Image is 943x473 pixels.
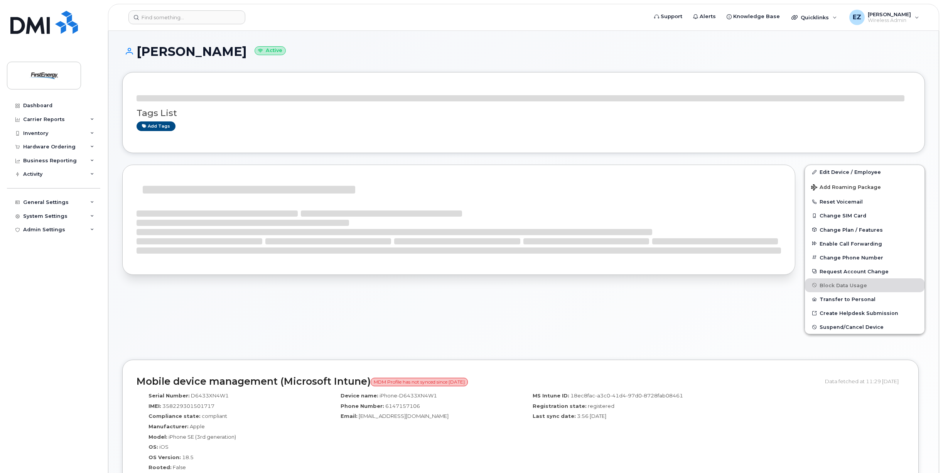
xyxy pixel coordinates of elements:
button: Change Phone Number [805,251,924,264]
span: 6147157106 [385,403,420,409]
label: Model: [148,433,167,441]
h1: [PERSON_NAME] [122,45,925,58]
label: OS Version: [148,454,181,461]
label: Email: [341,412,358,420]
div: Data fetched at 11:29 [DATE] [825,374,904,389]
label: Registration state: [533,402,587,410]
span: 358229301501717 [162,403,214,409]
span: Change Plan / Features [820,227,883,232]
span: 18.5 [182,454,194,460]
span: compliant [202,413,227,419]
button: Reset Voicemail [805,195,924,209]
button: Change SIM Card [805,209,924,222]
label: Manufacturer: [148,423,189,430]
label: IMEI: [148,402,161,410]
span: MDM Profile has not synced since [DATE] [371,378,468,386]
a: Add tags [137,121,175,131]
span: 3:56 [DATE] [577,413,606,419]
label: Last sync date: [533,412,576,420]
label: Phone Number: [341,402,384,410]
small: Active [255,46,286,55]
span: 18ec8fac-a3c0-41d4-97d0-8728fab08461 [570,392,683,399]
label: OS: [148,443,158,451]
button: Enable Call Forwarding [805,237,924,251]
span: Add Roaming Package [811,184,881,192]
button: Suspend/Cancel Device [805,320,924,334]
label: MS Intune ID: [533,392,569,399]
span: False [173,464,186,470]
a: Edit Device / Employee [805,165,924,179]
button: Request Account Change [805,264,924,278]
label: Serial Number: [148,392,190,399]
span: D6433XN4W1 [191,392,229,399]
span: iPhone-D6433XN4W1 [380,392,437,399]
label: Rooted: [148,464,172,471]
span: Suspend/Cancel Device [820,324,884,330]
label: Compliance state: [148,412,201,420]
button: Add Roaming Package [805,179,924,195]
span: Enable Call Forwarding [820,241,882,246]
label: Device name: [341,392,378,399]
h3: Tags List [137,108,911,118]
span: iOS [159,444,169,450]
a: Create Helpdesk Submission [805,306,924,320]
h2: Mobile device management (Microsoft Intune) [137,376,819,387]
button: Transfer to Personal [805,292,924,306]
span: registered [588,403,614,409]
button: Change Plan / Features [805,223,924,237]
span: Apple [190,423,205,429]
button: Block Data Usage [805,278,924,292]
span: iPhone SE (3rd generation) [169,434,236,440]
span: [EMAIL_ADDRESS][DOMAIN_NAME] [359,413,449,419]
